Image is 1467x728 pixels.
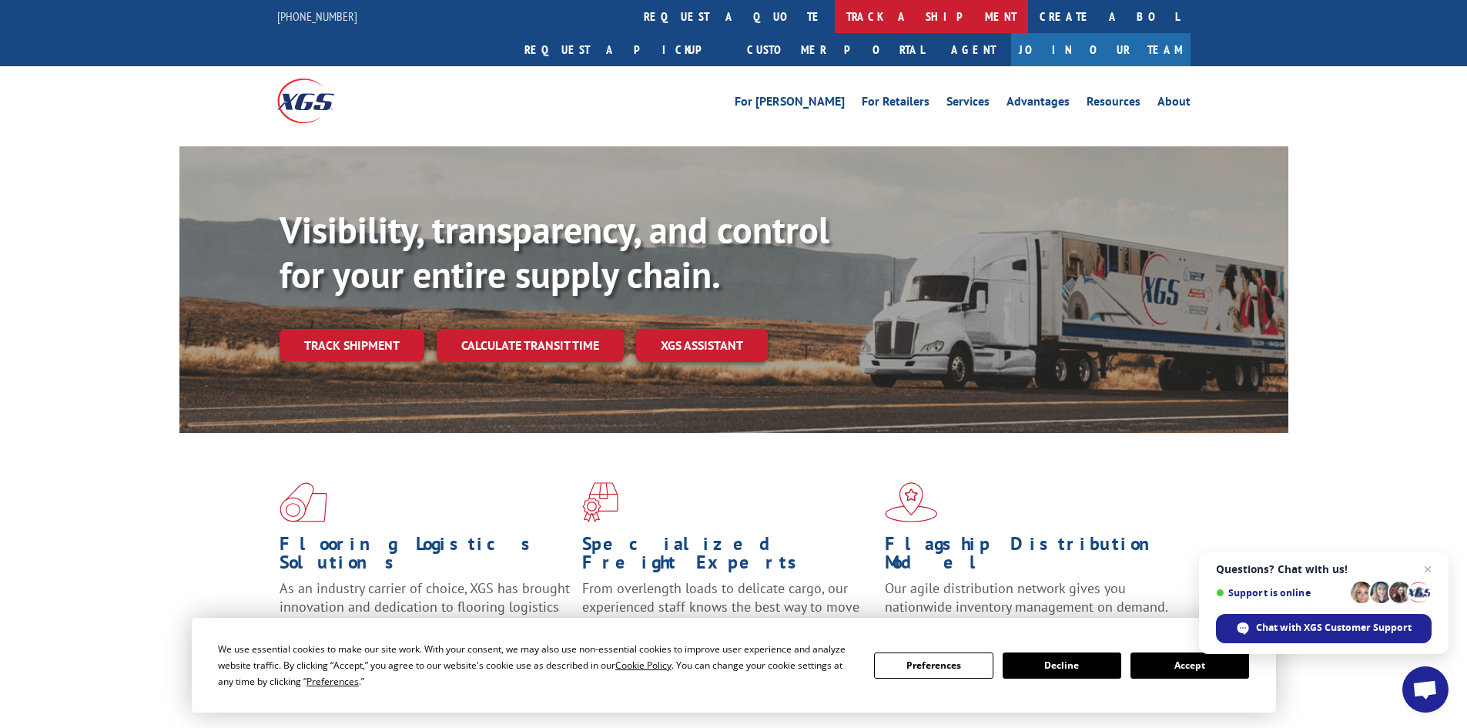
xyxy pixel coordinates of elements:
[437,329,624,362] a: Calculate transit time
[1157,96,1191,112] a: About
[874,653,993,679] button: Preferences
[582,579,873,648] p: From overlength loads to delicate cargo, our experienced staff knows the best way to move your fr...
[885,579,1168,616] span: Our agile distribution network gives you nationwide inventory management on demand.
[735,96,845,112] a: For [PERSON_NAME]
[280,535,571,579] h1: Flooring Logistics Solutions
[582,535,873,579] h1: Specialized Freight Experts
[885,482,938,522] img: xgs-icon-flagship-distribution-model-red
[1130,653,1249,679] button: Accept
[1216,563,1432,575] span: Questions? Chat with us!
[936,33,1011,66] a: Agent
[1011,33,1191,66] a: Join Our Team
[636,329,768,362] a: XGS ASSISTANT
[280,206,829,298] b: Visibility, transparency, and control for your entire supply chain.
[1418,560,1437,579] span: Close chat
[280,482,327,522] img: xgs-icon-total-supply-chain-intelligence-red
[735,33,936,66] a: Customer Portal
[513,33,735,66] a: Request a pickup
[218,641,856,689] div: We use essential cookies to make our site work. With your consent, we may also use non-essential ...
[946,96,990,112] a: Services
[1216,614,1432,643] div: Chat with XGS Customer Support
[885,535,1176,579] h1: Flagship Distribution Model
[280,329,424,361] a: Track shipment
[1006,96,1070,112] a: Advantages
[1216,587,1345,599] span: Support is online
[192,618,1276,713] div: Cookie Consent Prompt
[862,96,929,112] a: For Retailers
[280,579,570,634] span: As an industry carrier of choice, XGS has brought innovation and dedication to flooring logistics...
[615,659,672,672] span: Cookie Policy
[582,482,618,522] img: xgs-icon-focused-on-flooring-red
[1087,96,1140,112] a: Resources
[1003,653,1121,679] button: Decline
[1402,666,1449,713] div: Open chat
[277,8,357,24] a: [PHONE_NUMBER]
[306,675,359,688] span: Preferences
[1256,621,1412,635] span: Chat with XGS Customer Support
